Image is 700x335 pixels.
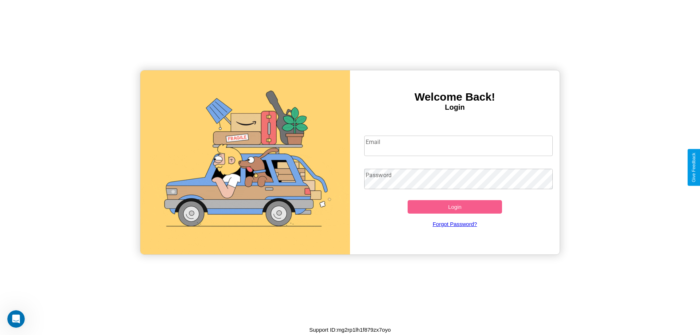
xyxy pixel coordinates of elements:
[7,310,25,328] iframe: Intercom live chat
[140,70,350,254] img: gif
[361,214,549,234] a: Forgot Password?
[691,153,696,182] div: Give Feedback
[350,103,560,112] h4: Login
[350,91,560,103] h3: Welcome Back!
[408,200,502,214] button: Login
[309,325,390,335] p: Support ID: mg2rp1lh1f879zx7oyo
